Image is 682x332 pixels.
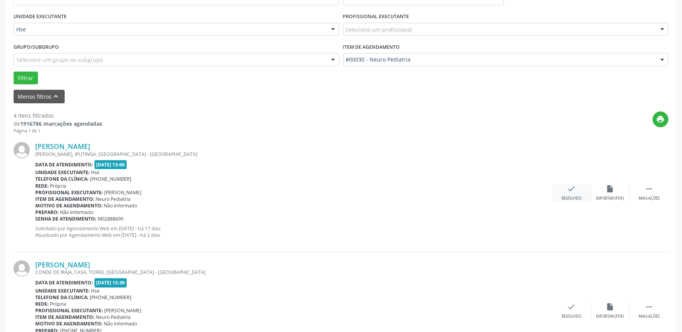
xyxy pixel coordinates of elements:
[14,128,102,134] div: Página 1 de 1
[91,288,100,294] span: Hse
[343,11,409,23] label: PROFISSIONAL EXECUTANTE
[90,176,132,182] span: [PHONE_NUMBER]
[35,209,59,216] b: Preparo:
[98,216,124,222] span: M02888690
[35,294,89,301] b: Telefone da clínica:
[35,225,552,238] p: Solicitado por Agendamento Web em [DATE] - há 17 dias Atualizado por Agendamento Web em [DATE] - ...
[96,314,131,320] span: Neuro Pediatria
[94,278,127,287] span: [DATE] 13:30
[50,183,67,189] span: Própria
[35,301,49,307] b: Rede:
[35,314,94,320] b: Item de agendamento:
[645,185,653,193] i: 
[35,279,93,286] b: Data de atendimento:
[105,189,142,196] span: [PERSON_NAME]
[14,72,38,85] button: Filtrar
[35,196,94,202] b: Item de agendamento:
[35,260,90,269] a: [PERSON_NAME]
[567,303,576,311] i: check
[639,314,660,319] div: Mais ações
[35,169,90,176] b: Unidade executante:
[35,216,96,222] b: Senha de atendimento:
[14,142,30,158] img: img
[104,202,137,209] span: Não informado
[14,41,59,53] label: Grupo/Subgrupo
[35,320,103,327] b: Motivo de agendamento:
[14,120,102,128] div: de
[14,11,67,23] label: UNIDADE EXECUTANTE
[346,56,653,63] span: #00030 - Neuro Pediatria
[35,202,103,209] b: Motivo de agendamento:
[94,160,127,169] span: [DATE] 13:00
[14,111,102,120] div: 4 itens filtrados
[35,288,90,294] b: Unidade executante:
[14,90,65,103] button: Menos filtroskeyboard_arrow_up
[346,26,412,34] span: Selecione um profissional
[606,303,615,311] i: insert_drive_file
[562,314,581,319] div: Resolvido
[35,189,103,196] b: Profissional executante:
[14,260,30,277] img: img
[105,307,142,314] span: [PERSON_NAME]
[596,196,624,201] div: Exportar (PDF)
[50,301,67,307] span: Própria
[16,26,323,33] span: Hse
[90,294,132,301] span: [PHONE_NUMBER]
[35,161,93,168] b: Data de atendimento:
[52,92,60,101] i: keyboard_arrow_up
[639,196,660,201] div: Mais ações
[16,56,103,64] span: Selecione um grupo ou subgrupo
[653,111,668,127] button: print
[343,41,400,53] label: Item de agendamento
[20,120,102,127] strong: 1916786 marcações agendadas
[606,185,615,193] i: insert_drive_file
[91,169,100,176] span: Hse
[60,209,94,216] span: Não informado
[96,196,131,202] span: Neuro Pediatria
[645,303,653,311] i: 
[35,142,90,151] a: [PERSON_NAME]
[35,269,552,276] div: CONDE DE IRAJA, CASA, TORRE, [GEOGRAPHIC_DATA] - [GEOGRAPHIC_DATA]
[656,115,665,123] i: print
[35,176,89,182] b: Telefone da clínica:
[596,314,624,319] div: Exportar (PDF)
[104,320,137,327] span: Não informado
[35,307,103,314] b: Profissional executante:
[562,196,581,201] div: Resolvido
[35,183,49,189] b: Rede:
[567,185,576,193] i: check
[35,151,552,157] div: [PERSON_NAME], IPUTINGA, [GEOGRAPHIC_DATA] - [GEOGRAPHIC_DATA]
